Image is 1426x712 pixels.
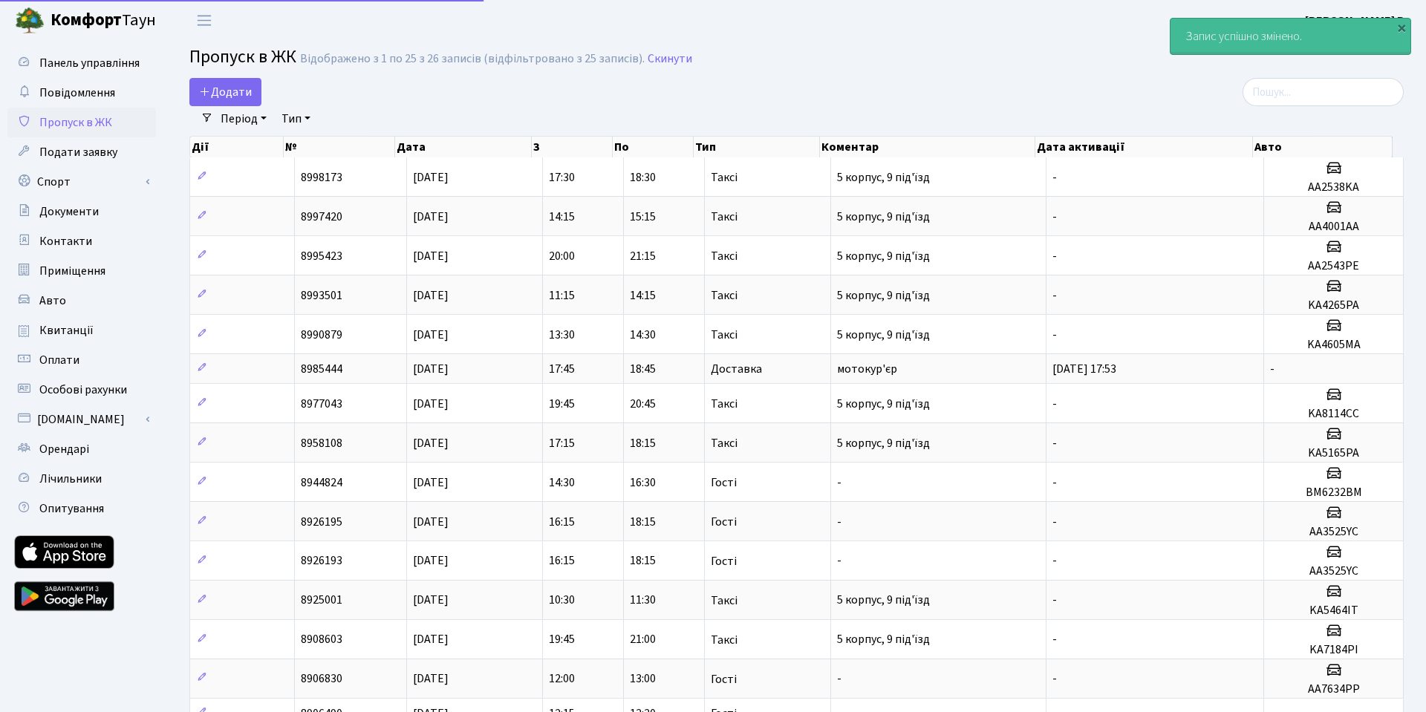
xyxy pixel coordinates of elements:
[284,137,395,157] th: №
[301,169,342,186] span: 8998173
[413,632,449,648] span: [DATE]
[549,514,575,530] span: 16:15
[39,441,89,457] span: Орендарі
[549,553,575,569] span: 16:15
[1035,137,1253,157] th: Дата активації
[711,398,738,410] span: Таксі
[711,595,738,607] span: Таксі
[630,396,656,412] span: 20:45
[630,592,656,609] span: 11:30
[413,248,449,264] span: [DATE]
[711,673,737,685] span: Гості
[711,172,738,183] span: Таксі
[413,209,449,225] span: [DATE]
[837,632,930,648] span: 5 корпус, 9 під'їзд
[413,287,449,304] span: [DATE]
[1394,20,1409,35] div: ×
[613,137,694,157] th: По
[7,494,156,523] a: Опитування
[549,361,575,377] span: 17:45
[549,209,575,225] span: 14:15
[1052,361,1116,377] span: [DATE] 17:53
[413,327,449,343] span: [DATE]
[549,632,575,648] span: 19:45
[1253,137,1393,157] th: Авто
[1270,298,1397,313] h5: KA4265PA
[1052,248,1057,264] span: -
[413,169,449,186] span: [DATE]
[1052,632,1057,648] span: -
[532,137,613,157] th: З
[1270,446,1397,460] h5: KA5165PA
[7,316,156,345] a: Квитанції
[276,106,316,131] a: Тип
[301,396,342,412] span: 8977043
[630,514,656,530] span: 18:15
[1270,564,1397,578] h5: AA3525YC
[39,263,105,279] span: Приміщення
[711,290,738,301] span: Таксі
[1052,592,1057,609] span: -
[189,78,261,106] a: Додати
[648,52,692,66] a: Скинути
[837,361,897,377] span: мотокур'єр
[837,435,930,451] span: 5 корпус, 9 під'їзд
[549,435,575,451] span: 17:15
[39,233,92,249] span: Контакти
[413,435,449,451] span: [DATE]
[1052,553,1057,569] span: -
[199,84,252,100] span: Додати
[413,361,449,377] span: [DATE]
[1270,220,1397,234] h5: AA4001AA
[7,226,156,256] a: Контакти
[39,471,102,487] span: Лічильники
[395,137,531,157] th: Дата
[630,287,656,304] span: 14:15
[7,345,156,375] a: Оплати
[549,396,575,412] span: 19:45
[630,327,656,343] span: 14:30
[711,211,738,223] span: Таксі
[711,477,737,489] span: Гості
[413,514,449,530] span: [DATE]
[1171,19,1410,54] div: Запис успішно змінено.
[711,437,738,449] span: Таксі
[301,287,342,304] span: 8993501
[1305,12,1408,30] a: [PERSON_NAME] В.
[186,8,223,33] button: Переключити навігацію
[837,553,841,569] span: -
[301,514,342,530] span: 8926195
[837,671,841,687] span: -
[549,327,575,343] span: 13:30
[630,553,656,569] span: 18:15
[1052,169,1057,186] span: -
[711,516,737,528] span: Гості
[1270,180,1397,195] h5: AA2538KA
[301,327,342,343] span: 8990879
[630,209,656,225] span: 15:15
[1270,525,1397,539] h5: AA3525YC
[190,137,284,157] th: Дії
[413,396,449,412] span: [DATE]
[189,44,296,70] span: Пропуск в ЖК
[630,248,656,264] span: 21:15
[711,329,738,341] span: Таксі
[837,287,930,304] span: 5 корпус, 9 під'їзд
[7,48,156,78] a: Панель управління
[7,286,156,316] a: Авто
[711,250,738,262] span: Таксі
[837,248,930,264] span: 5 корпус, 9 під'їзд
[301,209,342,225] span: 8997420
[7,256,156,286] a: Приміщення
[1270,361,1274,377] span: -
[1270,682,1397,696] h5: AA7634PP
[1270,407,1397,421] h5: KA8114CC
[820,137,1035,157] th: Коментар
[7,464,156,494] a: Лічильники
[711,555,737,567] span: Гості
[7,434,156,464] a: Орендарі
[39,144,117,160] span: Подати заявку
[300,52,645,66] div: Відображено з 1 по 25 з 26 записів (відфільтровано з 25 записів).
[1052,327,1057,343] span: -
[549,248,575,264] span: 20:00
